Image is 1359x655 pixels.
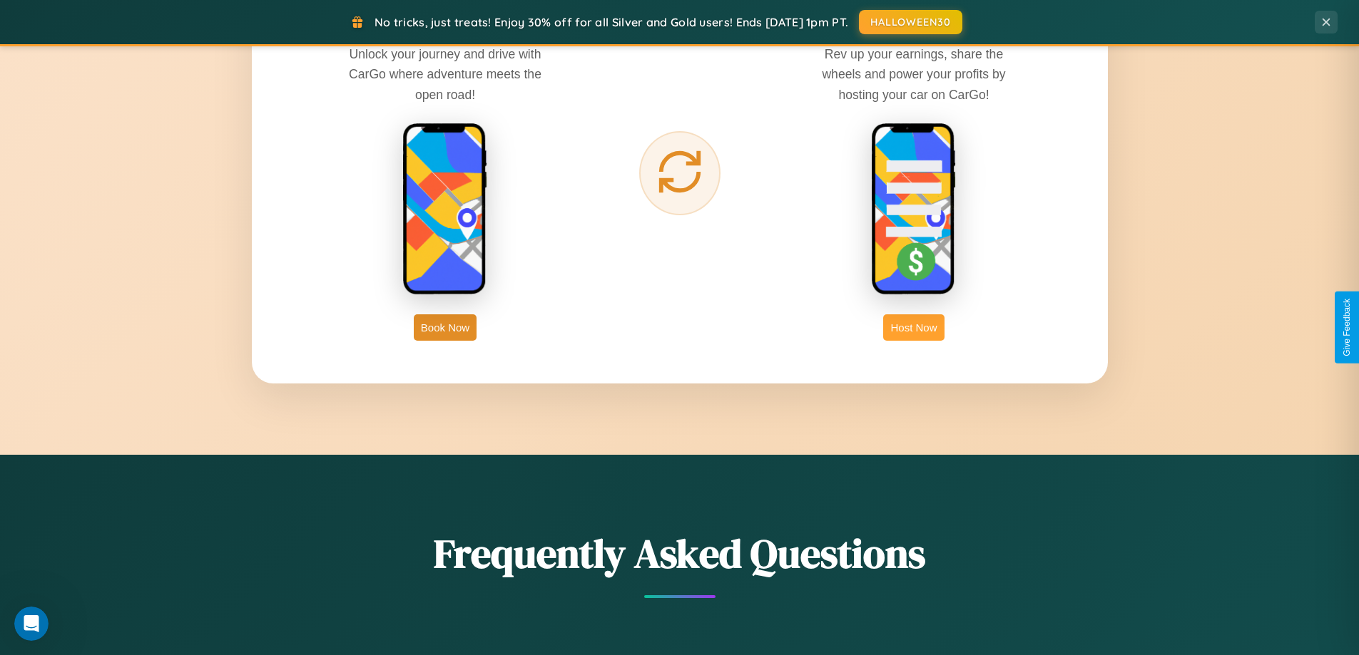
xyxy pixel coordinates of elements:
button: HALLOWEEN30 [859,10,962,34]
p: Unlock your journey and drive with CarGo where adventure meets the open road! [338,44,552,104]
iframe: Intercom live chat [14,607,49,641]
img: rent phone [402,123,488,296]
span: No tricks, just treats! Enjoy 30% off for all Silver and Gold users! Ends [DATE] 1pm PT. [375,15,848,29]
button: Book Now [414,314,477,341]
p: Rev up your earnings, share the wheels and power your profits by hosting your car on CarGo! [807,44,1021,104]
img: host phone [871,123,957,296]
button: Host Now [883,314,944,341]
div: Give Feedback [1342,299,1352,356]
h2: Frequently Asked Questions [252,526,1108,581]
